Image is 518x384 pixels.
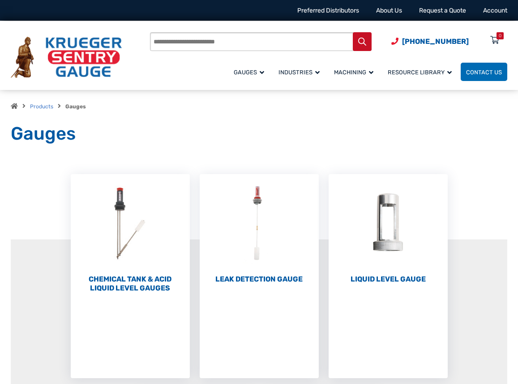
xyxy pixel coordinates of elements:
span: [PHONE_NUMBER] [402,37,469,46]
img: Liquid Level Gauge [329,174,448,273]
span: Gauges [234,69,264,76]
a: Account [483,7,507,14]
a: Visit product category Liquid Level Gauge [329,174,448,284]
a: Resource Library [382,61,461,82]
h2: Chemical Tank & Acid Liquid Level Gauges [71,275,190,293]
span: Resource Library [388,69,452,76]
a: Gauges [228,61,273,82]
span: Machining [334,69,373,76]
a: Request a Quote [419,7,466,14]
img: Krueger Sentry Gauge [11,37,122,78]
a: Visit product category Leak Detection Gauge [200,174,319,284]
a: Industries [273,61,329,82]
a: Products [30,103,53,110]
h2: Liquid Level Gauge [329,275,448,284]
a: About Us [376,7,402,14]
a: Contact Us [461,63,507,81]
a: Phone Number (920) 434-8860 [391,36,469,47]
strong: Gauges [65,103,86,110]
img: Leak Detection Gauge [200,174,319,273]
h2: Leak Detection Gauge [200,275,319,284]
a: Machining [329,61,382,82]
span: Contact Us [466,69,502,76]
div: 0 [499,32,501,39]
span: Industries [278,69,320,76]
img: Chemical Tank & Acid Liquid Level Gauges [71,174,190,273]
a: Preferred Distributors [297,7,359,14]
a: Visit product category Chemical Tank & Acid Liquid Level Gauges [71,174,190,293]
h1: Gauges [11,123,507,145]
